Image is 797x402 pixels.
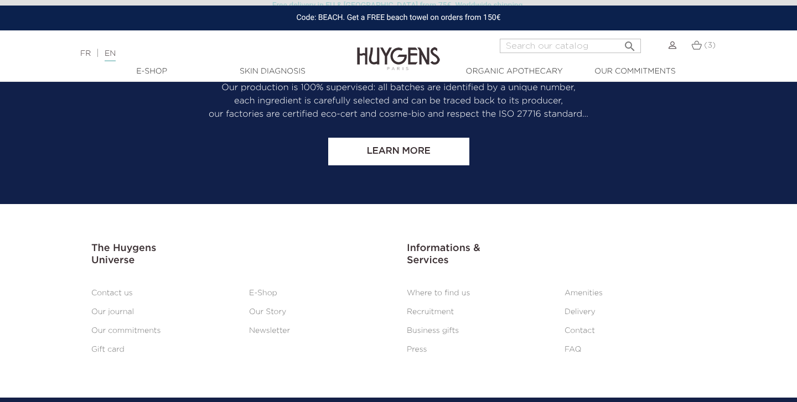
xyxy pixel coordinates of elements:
a: Our Story [249,308,286,316]
a: Press [407,346,427,353]
a: Gift card [91,346,125,353]
button:  [620,35,640,50]
a: (3) [691,41,716,50]
p: Our production is 100% supervised: all batches are identified by a unique number, [91,81,706,95]
a: Our commitments [91,327,161,335]
a: Learn more [328,138,469,165]
div: | [75,47,324,60]
img: Huygens [357,29,440,72]
h3: The Huygens Universe [91,243,390,267]
i:  [623,36,636,50]
a: Contact us [91,289,133,297]
a: Amenities [565,289,603,297]
a: E-Shop [96,66,207,77]
a: Skin Diagnosis [217,66,328,77]
a: Contact [565,327,595,335]
a: Recruitment [407,308,454,316]
a: Delivery [565,308,596,316]
p: each ingredient is carefully selected and can be traced back to its producer, [91,95,706,108]
a: EN [105,50,116,61]
a: Our commitments [579,66,690,77]
a: FAQ [565,346,581,353]
a: Newsletter [249,327,290,335]
span: (3) [704,41,716,49]
a: Our journal [91,308,134,316]
input: Search [500,39,641,53]
a: E-Shop [249,289,277,297]
a: Business gifts [407,327,459,335]
a: Organic Apothecary [459,66,570,77]
p: our factories are certified eco-cert and cosme-bio and respect the ISO 27716 standard… [91,108,706,121]
a: FR [80,50,91,58]
h3: Informations & Services [407,243,706,267]
a: Where to find us [407,289,470,297]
